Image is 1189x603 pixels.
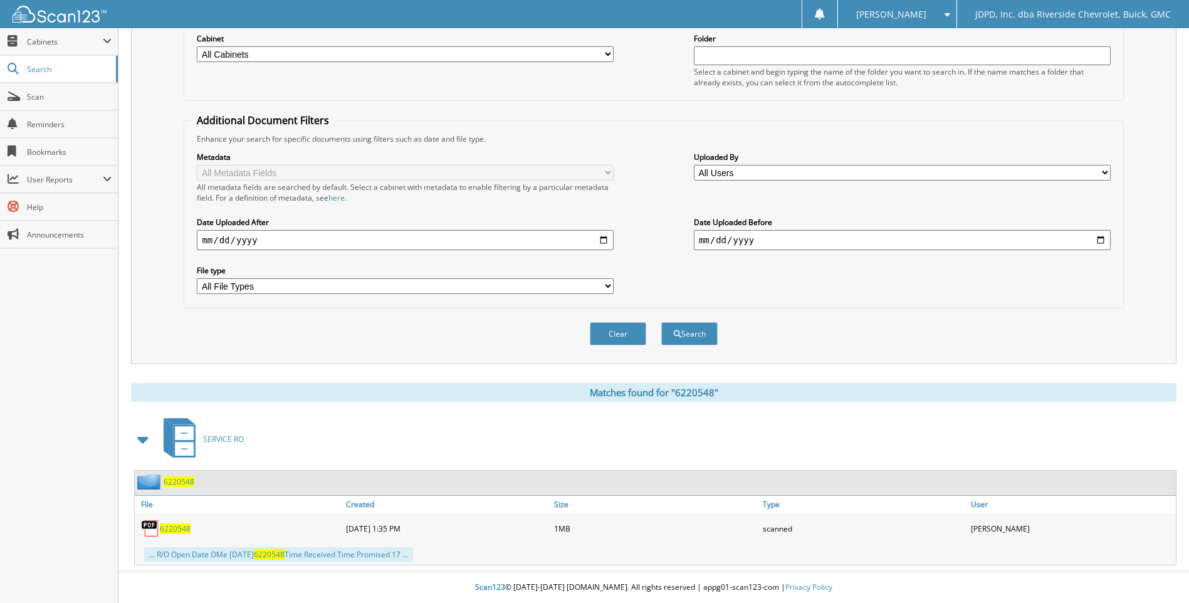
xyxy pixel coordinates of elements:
[27,174,103,185] span: User Reports
[135,496,343,513] a: File
[197,152,614,162] label: Metadata
[328,192,345,203] a: here
[694,230,1111,250] input: end
[191,134,1116,144] div: Enhance your search for specific documents using filters such as date and file type.
[475,582,505,592] span: Scan123
[968,496,1176,513] a: User
[197,230,614,250] input: start
[118,572,1189,603] div: © [DATE]-[DATE] [DOMAIN_NAME]. All rights reserved | appg01-scan123-com |
[254,549,285,560] span: 6220548
[1126,543,1189,603] iframe: Chat Widget
[590,322,646,345] button: Clear
[975,11,1171,18] span: JDPD, Inc. dba Riverside Chevrolet, Buick, GMC
[694,33,1111,44] label: Folder
[156,414,244,464] a: SERVICE RO
[760,516,968,541] div: scanned
[13,6,107,23] img: scan123-logo-white.svg
[760,496,968,513] a: Type
[141,519,160,538] img: PDF.png
[27,147,112,157] span: Bookmarks
[343,516,551,541] div: [DATE] 1:35 PM
[694,66,1111,88] div: Select a cabinet and begin typing the name of the folder you want to search in. If the name match...
[164,476,194,487] a: 6220548
[27,92,112,102] span: Scan
[343,496,551,513] a: Created
[160,523,191,534] a: 6220548
[137,474,164,490] img: folder2.png
[968,516,1176,541] div: [PERSON_NAME]
[785,582,832,592] a: Privacy Policy
[144,547,413,562] div: ... R/O Open Date OMe [DATE] Time Received Time Promised 17 ...
[694,152,1111,162] label: Uploaded By
[197,217,614,228] label: Date Uploaded After
[197,33,614,44] label: Cabinet
[197,182,614,203] div: All metadata fields are searched by default. Select a cabinet with metadata to enable filtering b...
[203,434,244,444] span: SERVICE RO
[27,36,103,47] span: Cabinets
[131,383,1176,402] div: Matches found for "6220548"
[27,64,110,75] span: Search
[551,496,759,513] a: Size
[661,322,718,345] button: Search
[694,217,1111,228] label: Date Uploaded Before
[191,113,335,127] legend: Additional Document Filters
[856,11,926,18] span: [PERSON_NAME]
[197,265,614,276] label: File type
[27,202,112,212] span: Help
[27,119,112,130] span: Reminders
[551,516,759,541] div: 1MB
[27,229,112,240] span: Announcements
